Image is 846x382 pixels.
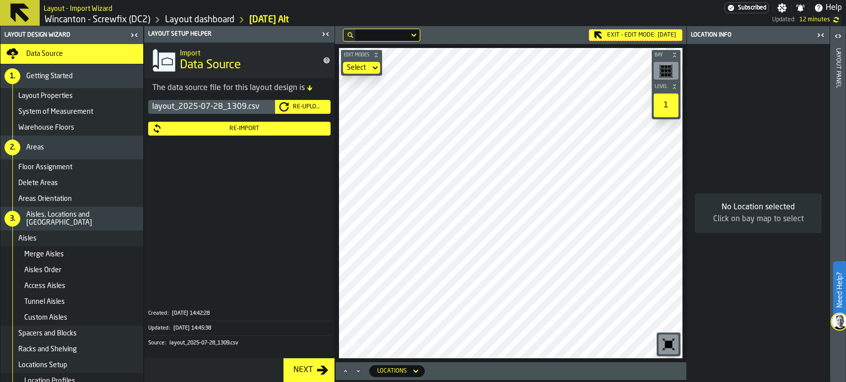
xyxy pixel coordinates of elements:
[169,340,238,346] span: layout_2025-07-28_1309.csv
[703,213,814,225] div: Click on bay map to select
[0,191,143,207] li: menu Areas Orientation
[652,60,680,82] div: button-toolbar-undefined
[0,175,143,191] li: menu Delete Areas
[24,250,64,258] span: Merge Aisles
[0,104,143,120] li: menu System of Measurement
[45,14,150,25] a: link-to-/wh/i/63e073f5-5036-4912-aacb-dea34a669cb3
[652,50,680,60] button: button-
[26,72,73,80] span: Getting Started
[148,122,331,136] button: button-Re-Import
[127,29,141,41] label: button-toggle-Close me
[343,62,380,74] div: DropdownMenuValue-none
[148,321,331,335] button: Updated:[DATE] 14:45:38
[589,29,682,41] div: Exit - Edit Mode:
[830,14,842,26] label: button-toggle-undefined
[148,310,171,317] div: Created
[703,201,814,213] div: No Location selected
[148,321,331,335] div: KeyValueItem-Updated
[26,211,139,227] span: Aisles, Locations and [GEOGRAPHIC_DATA]
[148,336,331,350] button: Source:layout_2025-07-28_1309.csv
[652,92,680,119] div: button-toolbar-undefined
[0,341,143,357] li: menu Racks and Shelving
[0,326,143,341] li: menu Spacers and Blocks
[0,44,143,64] li: menu Data Source
[18,108,93,116] span: System of Measurement
[830,26,846,382] header: Layout panel
[653,52,670,58] span: Bay
[0,278,143,294] li: menu Access Aisles
[24,298,65,306] span: Tunnel Aisles
[2,32,127,39] div: Layout Design Wizard
[148,340,169,346] div: Source
[0,64,143,88] li: menu Getting Started
[0,136,143,159] li: menu Areas
[0,310,143,326] li: menu Custom Aisles
[173,325,211,332] span: [DATE] 14:45:38
[831,28,845,46] label: button-toggle-Open
[146,31,319,38] div: Layout Setup Helper
[0,26,143,44] header: Layout Design Wizard
[18,345,77,353] span: Racks and Shelving
[180,48,315,57] h2: Sub Title
[0,246,143,262] li: menu Merge Aisles
[377,368,407,375] div: DropdownMenuValue-locations
[339,366,351,376] button: Maximize
[658,32,676,39] span: [DATE]
[152,82,327,94] div: The data source file for this layout design is
[148,306,331,321] button: Created:[DATE] 14:42:28
[283,358,335,382] button: button-Next
[347,64,366,72] div: DropdownMenuValue-none
[835,46,842,380] div: Layout panel
[249,14,289,25] a: link-to-/wh/i/63e073f5-5036-4912-aacb-dea34a669cb3/import/layout/7877a774-5993-4aae-8e1b-f2461d0e...
[725,2,769,13] div: Menu Subscription
[652,82,680,92] button: button-
[18,92,73,100] span: Layout Properties
[0,231,143,246] li: menu Aisles
[18,179,58,187] span: Delete Areas
[799,16,830,23] span: 22/09/2025, 10:53:44
[18,163,72,171] span: Floor Assignment
[148,100,275,114] div: layout_2025-07-28_1309.csv
[4,68,20,84] div: 1.
[169,325,170,332] span: :
[725,2,769,13] a: link-to-/wh/i/63e073f5-5036-4912-aacb-dea34a669cb3/settings/billing
[834,262,845,318] label: Need Help?
[654,94,678,117] div: 1
[24,266,61,274] span: Aisles Order
[772,16,795,23] span: Updated:
[0,159,143,175] li: menu Floor Assignment
[773,3,791,13] label: button-toggle-Settings
[342,52,371,58] span: Edit Modes
[26,143,44,151] span: Areas
[738,4,766,11] span: Subscribed
[148,306,331,321] div: KeyValueItem-Created
[810,2,846,14] label: button-toggle-Help
[165,340,166,346] span: :
[653,84,670,90] span: Level
[0,207,143,231] li: menu Aisles, Locations and Bays
[44,3,113,13] h2: Sub Title
[144,43,335,78] div: title-Data Source
[162,125,327,132] div: Re-Import
[791,3,809,13] label: button-toggle-Notifications
[369,365,425,377] div: DropdownMenuValue-locations
[275,100,331,114] button: button-Re-Upload
[144,26,335,43] header: Layout Setup Helper
[341,336,397,356] a: logo-header
[18,235,37,242] span: Aisles
[289,364,317,376] div: Next
[24,314,67,322] span: Custom Aisles
[180,57,241,73] span: Data Source
[341,50,382,60] button: button-
[4,211,20,227] div: 3.
[148,335,331,350] div: KeyValueItem-Source
[172,310,210,317] span: [DATE] 14:42:28
[687,26,830,44] header: Location Info
[18,124,74,132] span: Warehouse Floors
[319,28,333,40] label: button-toggle-Close me
[18,195,72,203] span: Areas Orientation
[352,366,364,376] button: Minimize
[289,103,327,110] div: Re-Upload
[148,325,172,332] div: Updated
[689,32,814,39] div: Location Info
